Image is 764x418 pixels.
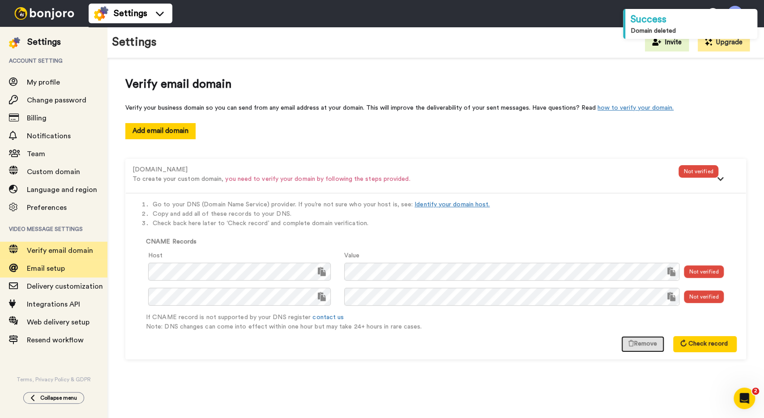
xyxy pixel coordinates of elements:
li: Check back here later to ‘Check record’ and complete domain verification. [153,219,737,228]
span: Delivery customization [27,283,103,290]
a: [DOMAIN_NAME]To create your custom domain, you need to verify your domain by following the steps ... [132,166,739,173]
div: [DOMAIN_NAME] [132,165,679,175]
button: Check record [673,336,737,352]
div: Not verified [684,265,724,278]
label: Value [344,251,359,260]
span: Notifications [27,132,71,140]
div: Settings [27,36,61,48]
span: Custom domain [27,168,80,175]
li: Go to your DNS (Domain Name Service) provider. If you’re not sure who your host is, see: [153,200,737,209]
a: how to verify your domain. [598,105,674,111]
b: CNAME Records [146,239,196,245]
div: Verify your business domain so you can send from any email address at your domain. This will impr... [125,103,746,112]
img: bj-logo-header-white.svg [11,7,78,20]
div: Not verified [684,290,724,303]
span: Verify email domain [125,76,746,93]
div: Domain deleted [631,26,752,35]
span: Collapse menu [40,394,77,401]
span: Web delivery setup [27,319,90,326]
span: Preferences [27,204,67,211]
div: Not verified [679,165,719,178]
p: To create your custom domain, [132,175,679,184]
span: Billing [27,115,47,122]
img: settings-colored.svg [94,6,108,21]
button: Collapse menu [23,392,84,404]
img: settings-colored.svg [9,37,20,48]
span: Language and region [27,186,97,193]
span: Settings [114,7,147,20]
span: My profile [27,79,60,86]
a: contact us [312,314,344,320]
div: Success [631,13,752,26]
p: Note: DNS changes can come into effect within one hour but may take 24+ hours in rare cases. [146,322,737,332]
button: Add email domain [125,123,196,139]
a: Identify your domain host. [414,201,490,208]
iframe: Intercom live chat [734,388,755,409]
span: 2 [752,388,759,395]
button: Invite [645,34,689,51]
span: Resend workflow [27,337,84,344]
h1: Settings [112,36,157,49]
span: you need to verify your domain by following the steps provided. [225,176,410,182]
span: Team [27,150,45,158]
span: Change password [27,97,86,104]
span: Integrations API [27,301,80,308]
span: Email setup [27,265,65,272]
label: Host [148,251,162,260]
button: Upgrade [698,34,750,51]
li: Copy and add all of these records to your DNS. [153,209,737,219]
span: Check record [688,341,728,347]
button: Remove [621,336,664,352]
span: Verify email domain [27,247,93,254]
